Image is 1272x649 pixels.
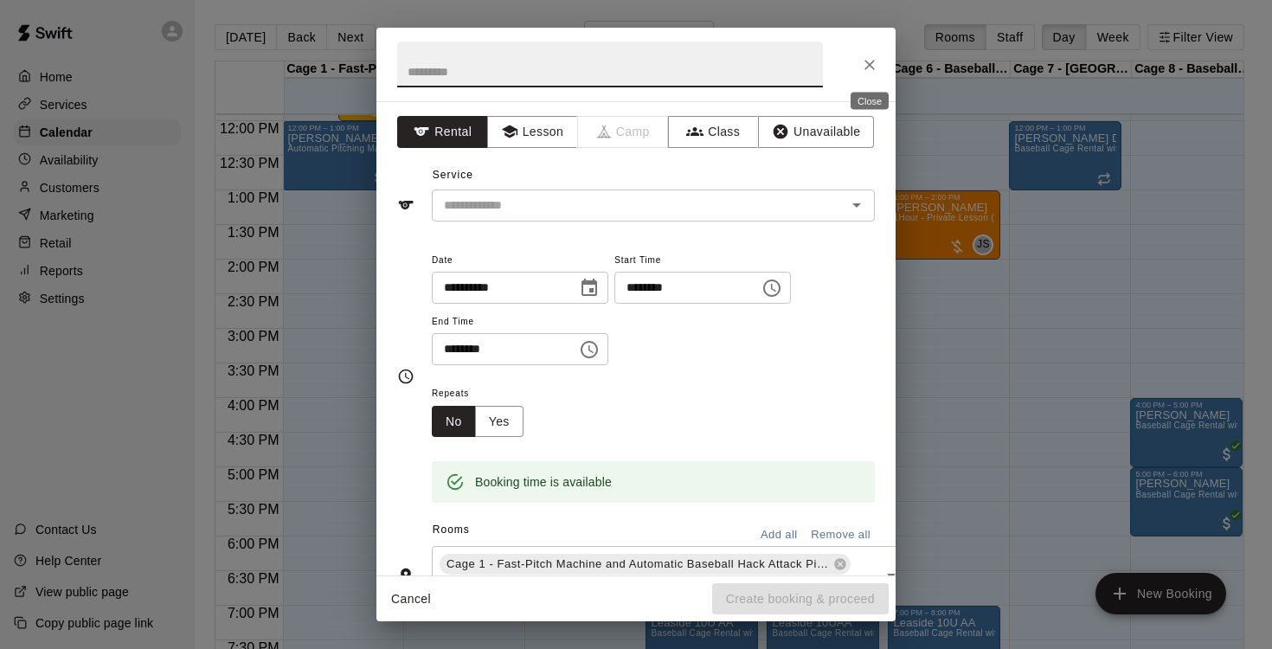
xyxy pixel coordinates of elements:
[432,406,476,438] button: No
[758,116,874,148] button: Unavailable
[851,93,889,110] div: Close
[668,116,759,148] button: Class
[397,196,414,214] svg: Service
[879,563,903,588] button: Open
[475,406,524,438] button: Yes
[755,271,789,305] button: Choose time, selected time is 2:00 PM
[397,368,414,385] svg: Timing
[487,116,578,148] button: Lesson
[751,522,806,549] button: Add all
[433,524,470,536] span: Rooms
[432,249,608,273] span: Date
[854,49,885,80] button: Close
[614,249,791,273] span: Start Time
[845,193,869,217] button: Open
[432,311,608,334] span: End Time
[572,332,607,367] button: Choose time, selected time is 3:00 PM
[433,169,473,181] span: Service
[397,567,414,584] svg: Rooms
[432,406,524,438] div: outlined button group
[440,554,851,575] div: Cage 1 - Fast-Pitch Machine and Automatic Baseball Hack Attack Pitching Machine
[440,556,837,573] span: Cage 1 - Fast-Pitch Machine and Automatic Baseball Hack Attack Pitching Machine
[572,271,607,305] button: Choose date, selected date is Aug 12, 2025
[432,382,537,406] span: Repeats
[475,466,612,498] div: Booking time is available
[578,116,669,148] span: Camps can only be created in the Services page
[397,116,488,148] button: Rental
[806,522,875,549] button: Remove all
[383,583,439,615] button: Cancel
